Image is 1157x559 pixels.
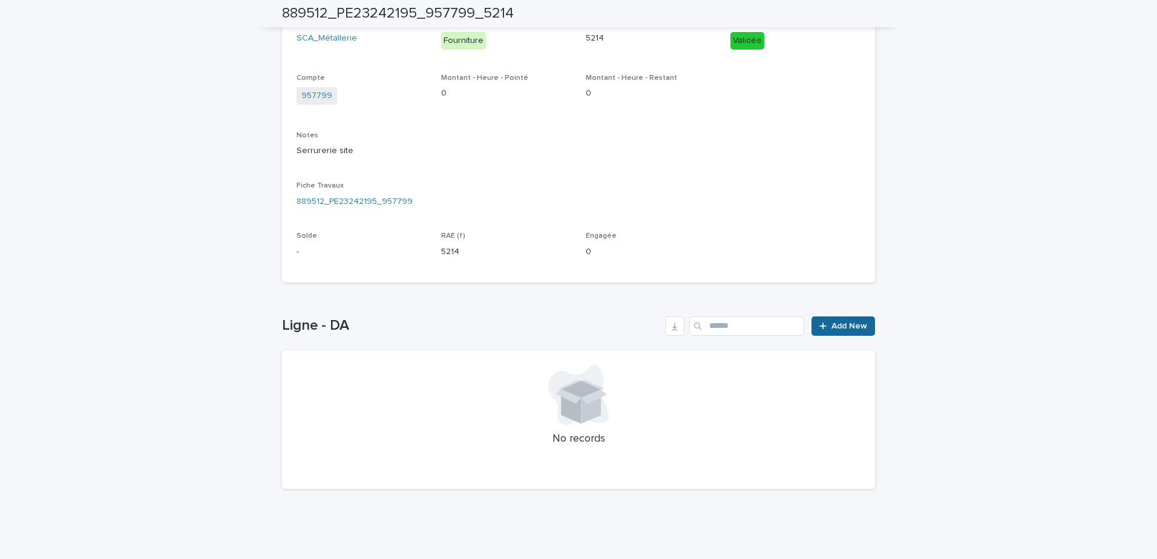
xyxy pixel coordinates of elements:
[297,246,427,258] p: -
[730,32,764,50] div: Validée
[441,32,486,50] div: Fourniture
[282,5,514,22] h2: 889512_PE23242195_957799_5214
[689,316,804,336] input: Search
[586,32,716,45] p: 5214
[297,132,318,139] span: Notes
[441,246,571,258] p: 5214
[297,195,413,208] a: 889512_PE23242195_957799
[297,232,317,240] span: Solde
[811,316,875,336] a: Add New
[441,87,571,100] p: 0
[441,74,528,82] span: Montant - Heure - Pointé
[586,232,617,240] span: Engagée
[297,74,325,82] span: Compte
[441,232,465,240] span: RAE (f)
[586,87,716,100] p: 0
[301,90,332,102] a: 957799
[831,322,867,330] span: Add New
[297,32,357,45] a: SCA_Métallerie
[297,433,860,446] p: No records
[282,317,660,335] h1: Ligne - DA
[297,145,860,157] p: Serrurerie site
[586,246,716,258] p: 0
[586,74,677,82] span: Montant - Heure - Restant
[297,182,344,189] span: Fiche Travaux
